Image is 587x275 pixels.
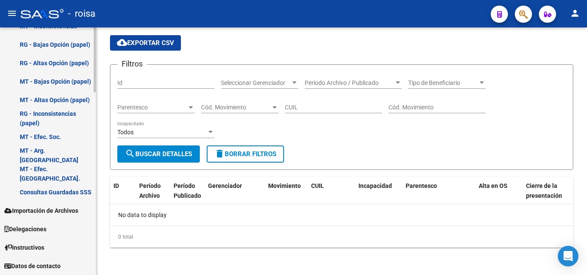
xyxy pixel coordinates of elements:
span: Seleccionar Gerenciador [221,79,290,87]
datatable-header-cell: Período Publicado [170,177,205,205]
span: Período Publicado [174,182,201,199]
span: Datos de contacto [4,261,61,271]
span: Parentesco [117,104,187,111]
span: Buscar Detalles [125,150,192,158]
mat-icon: search [125,148,135,159]
span: Parentesco [406,182,437,189]
datatable-header-cell: Período Archivo [136,177,170,205]
span: Período Archivo [139,182,161,199]
div: Open Intercom Messenger [558,246,578,266]
span: Importación de Archivos [4,206,78,215]
span: Todos [117,129,134,136]
span: Cierre de la presentación [526,182,562,199]
mat-icon: cloud_download [117,37,127,48]
mat-icon: menu [7,8,17,18]
button: Borrar Filtros [207,145,284,163]
span: Período Archivo / Publicado [305,79,394,87]
span: - roisa [68,4,95,23]
datatable-header-cell: Gerenciador [205,177,265,205]
datatable-header-cell: Movimiento [265,177,308,205]
datatable-header-cell: CUIL [308,177,355,205]
datatable-header-cell: Cierre de la presentación [523,177,570,205]
h3: Filtros [117,58,147,70]
datatable-header-cell: Alta en OS [475,177,523,205]
mat-icon: person [570,8,580,18]
div: 0 total [110,226,573,248]
span: Gerenciador [208,182,242,189]
span: Alta en OS [479,182,508,189]
span: Instructivos [4,243,44,252]
datatable-header-cell: Parentesco [402,177,475,205]
span: CUIL [311,182,324,189]
span: Exportar CSV [117,39,174,47]
button: Exportar CSV [110,35,181,51]
mat-icon: delete [214,148,225,159]
span: Incapacidad [358,182,392,189]
datatable-header-cell: ID [110,177,136,205]
span: ID [113,182,119,189]
div: No data to display [110,204,573,226]
span: Movimiento [268,182,301,189]
span: Tipo de Beneficiario [408,79,478,87]
span: Borrar Filtros [214,150,276,158]
span: Delegaciones [4,224,46,234]
span: Cód. Movimiento [201,104,271,111]
button: Buscar Detalles [117,145,200,163]
datatable-header-cell: Incapacidad [355,177,402,205]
